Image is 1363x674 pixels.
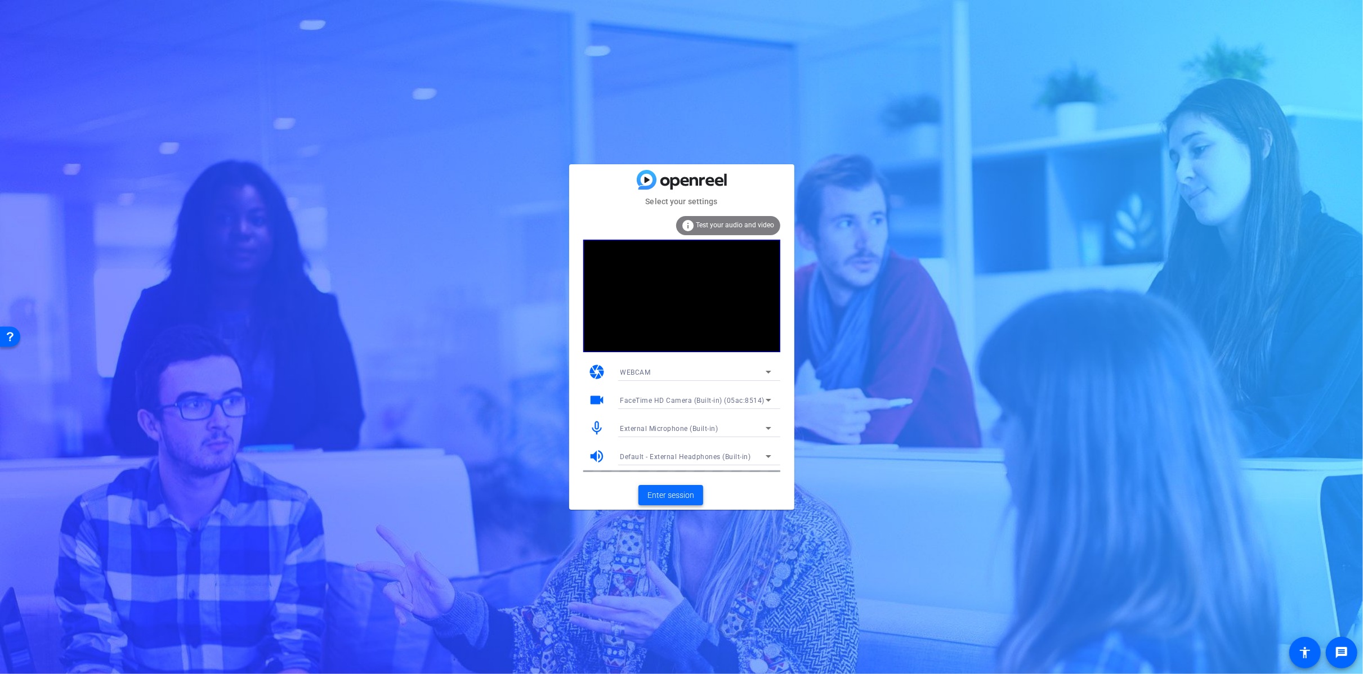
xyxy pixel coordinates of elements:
[589,392,606,408] mat-icon: videocam
[589,448,606,465] mat-icon: volume_up
[647,489,694,501] span: Enter session
[620,369,651,376] span: WEBCAM
[589,363,606,380] mat-icon: camera
[620,397,765,405] span: FaceTime HD Camera (Built-in) (05ac:8514)
[620,425,718,433] span: External Microphone (Built-in)
[682,219,695,232] mat-icon: info
[696,221,775,229] span: Test your audio and video
[1335,646,1348,659] mat-icon: message
[637,170,727,190] img: blue-gradient.svg
[1298,646,1312,659] mat-icon: accessibility
[589,420,606,437] mat-icon: mic_none
[569,195,794,208] mat-card-subtitle: Select your settings
[620,453,751,461] span: Default - External Headphones (Built-in)
[638,485,703,505] button: Enter session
